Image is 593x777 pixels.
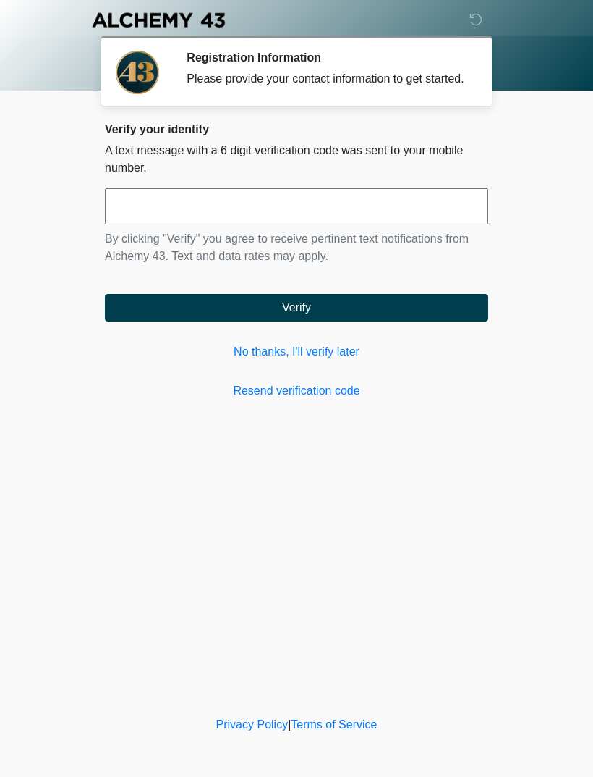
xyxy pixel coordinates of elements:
[105,294,488,322] button: Verify
[187,70,466,88] div: Please provide your contact information to get started.
[105,230,488,265] p: By clicking "Verify" you agree to receive pertinent text notifications from Alchemy 43. Text and ...
[288,718,291,731] a: |
[187,51,466,64] h2: Registration Information
[105,382,488,400] a: Resend verification code
[90,11,226,29] img: Alchemy 43 Logo
[105,343,488,361] a: No thanks, I'll verify later
[105,142,488,177] p: A text message with a 6 digit verification code was sent to your mobile number.
[291,718,377,731] a: Terms of Service
[116,51,159,94] img: Agent Avatar
[216,718,289,731] a: Privacy Policy
[105,122,488,136] h2: Verify your identity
